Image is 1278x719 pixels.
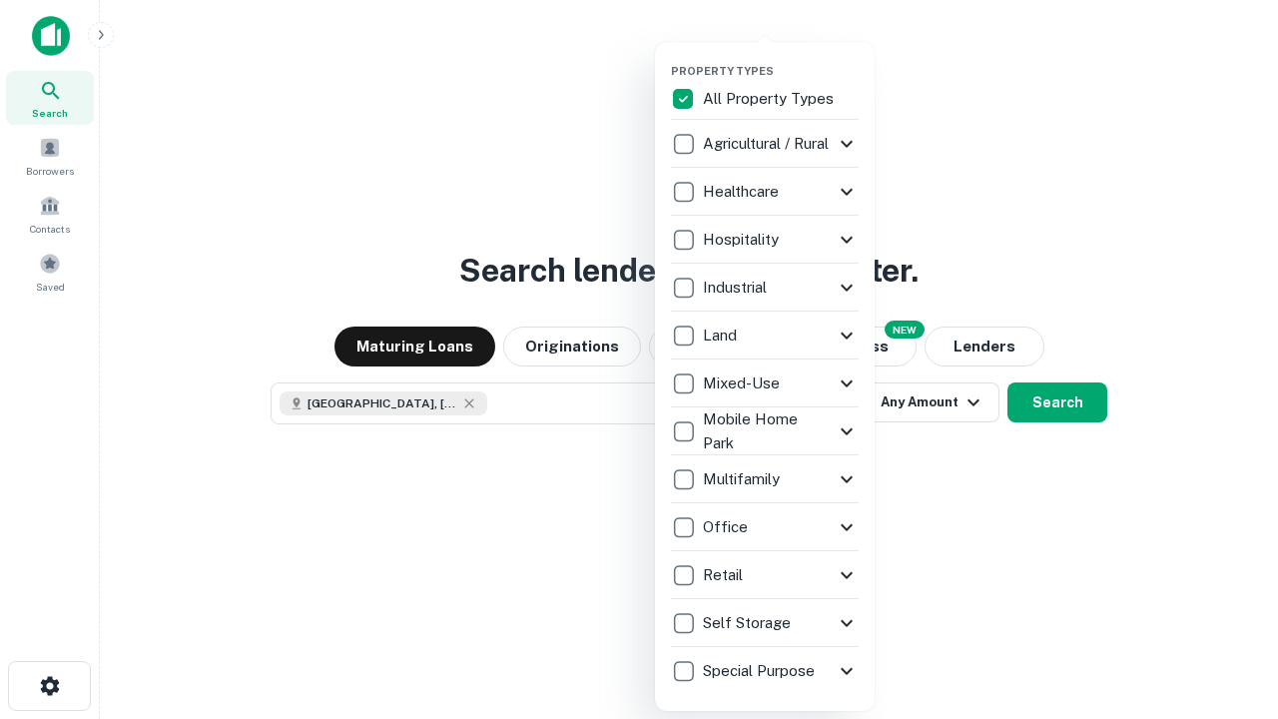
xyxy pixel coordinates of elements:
span: Property Types [671,65,774,77]
p: Self Storage [703,611,795,635]
div: Office [671,503,859,551]
div: Hospitality [671,216,859,264]
p: Land [703,324,741,348]
div: Industrial [671,264,859,312]
div: Special Purpose [671,647,859,695]
div: Mobile Home Park [671,407,859,455]
p: Agricultural / Rural [703,132,833,156]
div: Multifamily [671,455,859,503]
iframe: Chat Widget [1178,559,1278,655]
div: Retail [671,551,859,599]
p: Healthcare [703,180,783,204]
p: Mixed-Use [703,371,784,395]
p: Multifamily [703,467,784,491]
p: All Property Types [703,87,838,111]
div: Mixed-Use [671,359,859,407]
p: Mobile Home Park [703,407,835,454]
div: Self Storage [671,599,859,647]
p: Retail [703,563,747,587]
p: Hospitality [703,228,783,252]
div: Land [671,312,859,359]
div: Healthcare [671,168,859,216]
p: Office [703,515,752,539]
p: Special Purpose [703,659,819,683]
p: Industrial [703,276,771,300]
div: Agricultural / Rural [671,120,859,168]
